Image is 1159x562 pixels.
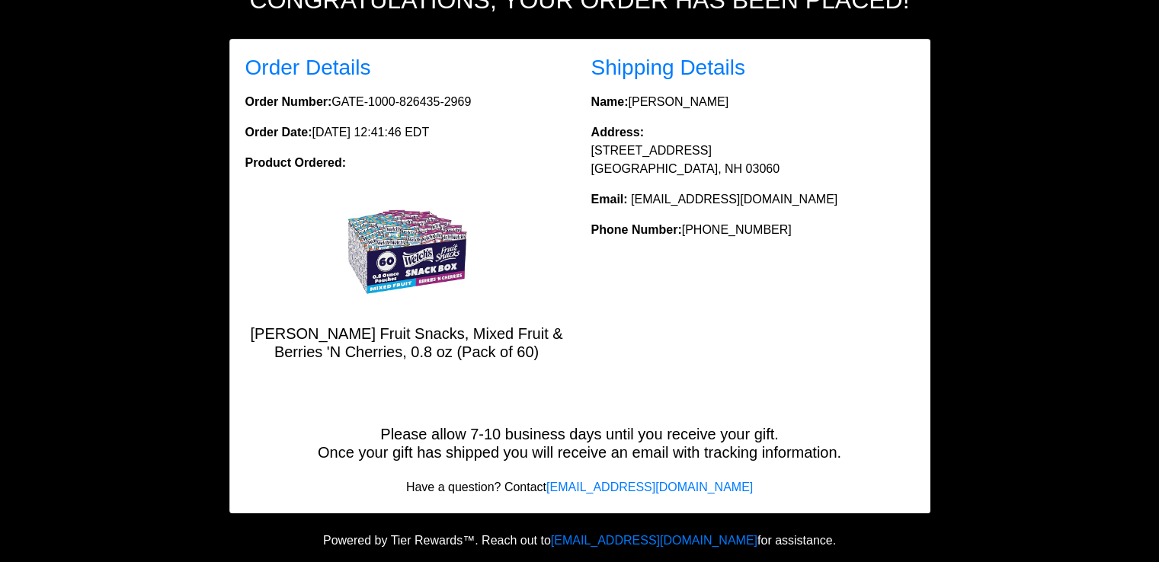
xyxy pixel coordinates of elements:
p: [EMAIL_ADDRESS][DOMAIN_NAME] [591,190,914,209]
p: GATE-1000-826435-2969 [245,93,568,111]
p: [DATE] 12:41:46 EDT [245,123,568,142]
strong: Phone Number: [591,223,682,236]
strong: Product Ordered: [245,156,346,169]
strong: Name: [591,95,629,108]
h5: [PERSON_NAME] Fruit Snacks, Mixed Fruit & Berries 'N Cherries, 0.8 oz (Pack of 60) [245,324,568,361]
h3: Shipping Details [591,55,914,81]
p: [PERSON_NAME] [591,93,914,111]
strong: Email: [591,193,628,206]
strong: Address: [591,126,644,139]
strong: Order Number: [245,95,332,108]
img: Welch's Fruit Snacks, Mixed Fruit & Berries 'N Cherries, 0.8 oz (Pack of 60) [346,190,468,312]
p: [STREET_ADDRESS] [GEOGRAPHIC_DATA], NH 03060 [591,123,914,178]
h6: Have a question? Contact [230,480,930,494]
span: Powered by Tier Rewards™. Reach out to for assistance. [323,534,836,547]
h5: Once your gift has shipped you will receive an email with tracking information. [230,443,930,461]
h5: Please allow 7-10 business days until you receive your gift. [230,425,930,443]
h3: Order Details [245,55,568,81]
a: [EMAIL_ADDRESS][DOMAIN_NAME] [546,481,753,493]
strong: Order Date: [245,126,312,139]
a: [EMAIL_ADDRESS][DOMAIN_NAME] [551,534,757,547]
p: [PHONE_NUMBER] [591,221,914,239]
